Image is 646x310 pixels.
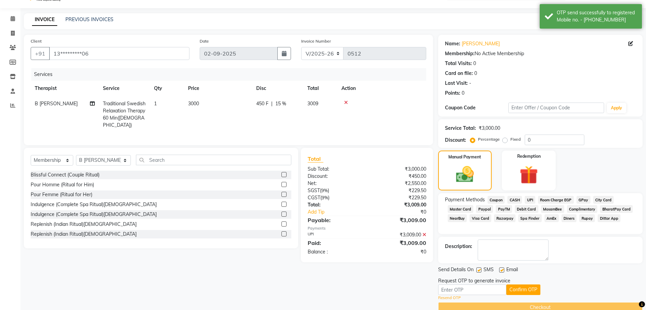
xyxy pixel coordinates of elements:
[494,214,516,222] span: Razorpay
[65,16,113,22] a: PREVIOUS INVOICES
[35,100,78,107] span: B [PERSON_NAME]
[188,100,199,107] span: 3000
[445,196,485,203] span: Payment Methods
[598,214,620,222] span: Dittor App
[367,201,431,208] div: ₹3,009.00
[607,103,626,113] button: Apply
[438,266,474,275] span: Send Details On
[438,295,461,301] a: Resend OTP
[367,231,431,238] div: ₹3,009.00
[150,81,184,96] th: Qty
[538,196,574,204] span: Room Charge EGP
[136,155,291,165] input: Search
[301,38,331,44] label: Invoice Number
[307,100,318,107] span: 3009
[303,208,378,216] a: Add Tip
[321,188,328,193] span: 9%
[474,70,477,77] div: 0
[184,81,252,96] th: Price
[445,80,468,87] div: Last Visit:
[562,214,577,222] span: Diners
[515,205,538,213] span: Debit Card
[473,60,476,67] div: 0
[367,239,431,247] div: ₹3,009.00
[303,81,337,96] th: Total
[525,196,535,204] span: UPI
[496,205,512,213] span: PayTM
[31,231,137,238] div: Replenish (Indian Ritual)[DEMOGRAPHIC_DATA]
[600,205,633,213] span: BharatPay Card
[256,100,268,107] span: 450 F
[252,81,303,96] th: Disc
[483,266,494,275] span: SMS
[445,137,466,144] div: Discount:
[367,173,431,180] div: ₹450.00
[303,231,367,238] div: UPI
[507,196,522,204] span: CASH
[506,266,518,275] span: Email
[308,226,426,231] div: Payments
[448,205,474,213] span: Master Card
[593,196,614,204] span: City Card
[450,164,479,185] img: _cash.svg
[31,211,157,218] div: Indulgence (Complete Spa Ritual)[DEMOGRAPHIC_DATA]
[275,100,286,107] span: 15 %
[567,205,598,213] span: Complimentary
[378,208,431,216] div: ₹0
[544,214,559,222] span: AmEx
[31,201,157,208] div: Indulgence (Complete Spa Ritual)[DEMOGRAPHIC_DATA]
[579,214,595,222] span: Rupay
[476,205,493,213] span: Paypal
[510,136,521,142] label: Fixed
[99,81,150,96] th: Service
[506,284,540,295] button: Confirm OTP
[541,205,564,213] span: MosamBee
[445,104,509,111] div: Coupon Code
[367,248,431,255] div: ₹0
[517,153,541,159] label: Redemption
[49,47,189,60] input: Search by Name/Mobile/Email/Code
[337,81,426,96] th: Action
[31,47,50,60] button: +91
[367,166,431,173] div: ₹3,000.00
[445,50,475,57] div: Membership:
[445,50,636,57] div: No Active Membership
[576,196,590,204] span: GPay
[308,155,323,162] span: Total
[445,40,460,47] div: Name:
[303,187,367,194] div: ( )
[478,136,500,142] label: Percentage
[31,171,99,179] div: Blissful Connect (Couple Ritual)
[445,125,476,132] div: Service Total:
[303,216,367,224] div: Payable:
[367,180,431,187] div: ₹2,550.00
[103,100,145,128] span: Traditional Swedish Relaxation Therapy 60 Min([DEMOGRAPHIC_DATA])
[31,191,92,198] div: Pour Femme (Ritual for Her)
[303,201,367,208] div: Total:
[448,214,467,222] span: NearBuy
[367,187,431,194] div: ₹229.50
[462,40,500,47] a: [PERSON_NAME]
[31,81,99,96] th: Therapist
[303,239,367,247] div: Paid:
[367,194,431,201] div: ₹229.50
[438,284,506,295] input: Enter OTP
[200,38,209,44] label: Date
[470,214,491,222] span: Visa Card
[445,243,472,250] div: Description:
[271,100,273,107] span: |
[154,100,157,107] span: 1
[448,154,481,160] label: Manual Payment
[518,214,542,222] span: Spa Finder
[438,277,510,284] div: Request OTP to generate invoice
[367,216,431,224] div: ₹3,009.00
[462,90,464,97] div: 0
[322,195,328,200] span: 9%
[32,14,57,26] a: INVOICE
[308,187,320,193] span: SGST
[557,9,637,24] div: OTP send successfully to registered Mobile no. - 911343400000206
[488,196,505,204] span: Coupon
[303,166,367,173] div: Sub Total:
[308,195,320,201] span: CGST
[31,181,94,188] div: Pour Homme (Ritual for Him)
